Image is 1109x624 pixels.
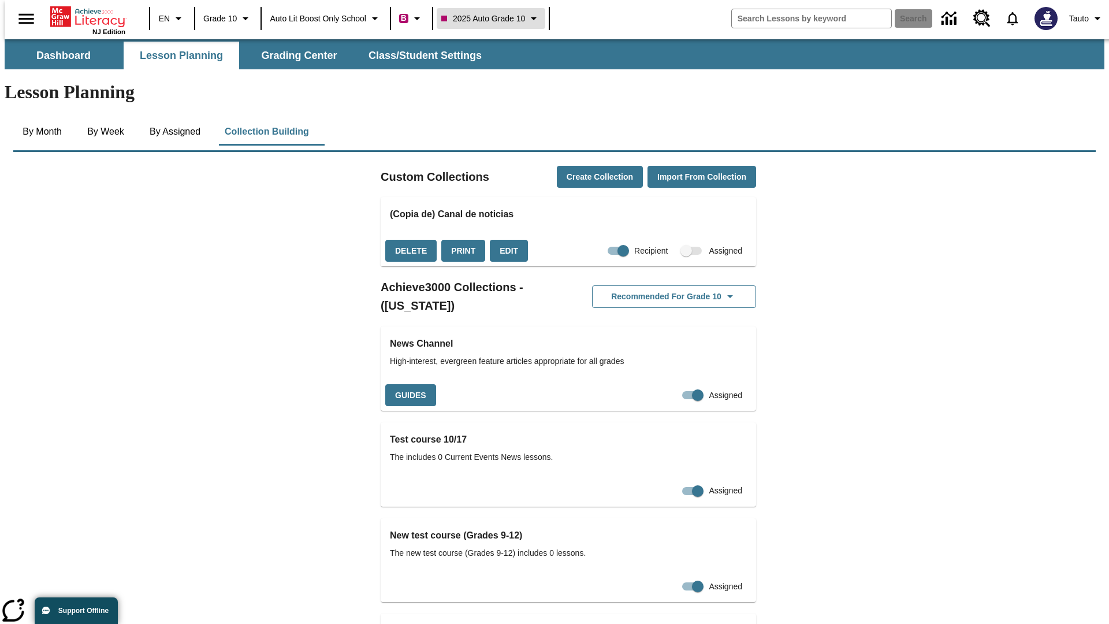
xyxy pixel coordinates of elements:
[390,206,747,222] h3: (Copia de) Canal de noticias
[50,4,125,35] div: Home
[124,42,239,69] button: Lesson Planning
[140,118,210,146] button: By Assigned
[390,336,747,352] h3: News Channel
[215,118,318,146] button: Collection Building
[5,42,492,69] div: SubNavbar
[270,13,366,25] span: Auto Lit Boost only School
[390,528,747,544] h3: New test course (Grades 9-12)
[390,355,747,367] span: High-interest, evergreen feature articles appropriate for all grades
[5,39,1104,69] div: SubNavbar
[634,245,668,257] span: Recipient
[265,8,386,29] button: School: Auto Lit Boost only School, Select your school
[385,384,436,407] button: Guides
[154,8,191,29] button: Language: EN, Select a language
[966,3,998,34] a: Resource Center, Will open in new tab
[359,42,491,69] button: Class/Student Settings
[437,8,545,29] button: Class: 2025 Auto Grade 10, Select your class
[998,3,1028,34] a: Notifications
[241,42,357,69] button: Grading Center
[381,278,568,315] h2: Achieve3000 Collections - ([US_STATE])
[9,2,43,36] button: Open side menu
[1028,3,1065,34] button: Select a new avatar
[92,28,125,35] span: NJ Edition
[401,11,407,25] span: B
[5,81,1104,103] h1: Lesson Planning
[557,166,643,188] button: Create Collection
[490,240,528,262] button: Edit
[58,607,109,615] span: Support Offline
[203,13,237,25] span: Grade 10
[395,8,429,29] button: Boost Class color is violet red. Change class color
[390,432,747,448] h3: Test course 10/17
[1069,13,1089,25] span: Tauto
[50,5,125,28] a: Home
[1065,8,1109,29] button: Profile/Settings
[35,597,118,624] button: Support Offline
[159,13,170,25] span: EN
[6,42,121,69] button: Dashboard
[390,451,747,463] span: The includes 0 Current Events News lessons.
[390,547,747,559] span: The new test course (Grades 9-12) includes 0 lessons.
[441,240,485,262] button: Print, will open in a new window
[381,168,489,186] h2: Custom Collections
[441,13,525,25] span: 2025 Auto Grade 10
[709,485,742,497] span: Assigned
[647,166,756,188] button: Import from Collection
[1034,7,1058,30] img: Avatar
[709,389,742,402] span: Assigned
[77,118,135,146] button: By Week
[709,245,742,257] span: Assigned
[592,285,756,308] button: Recommended for Grade 10
[709,581,742,593] span: Assigned
[732,9,891,28] input: search field
[385,240,437,262] button: Delete
[935,3,966,35] a: Data Center
[13,118,71,146] button: By Month
[199,8,257,29] button: Grade: Grade 10, Select a grade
